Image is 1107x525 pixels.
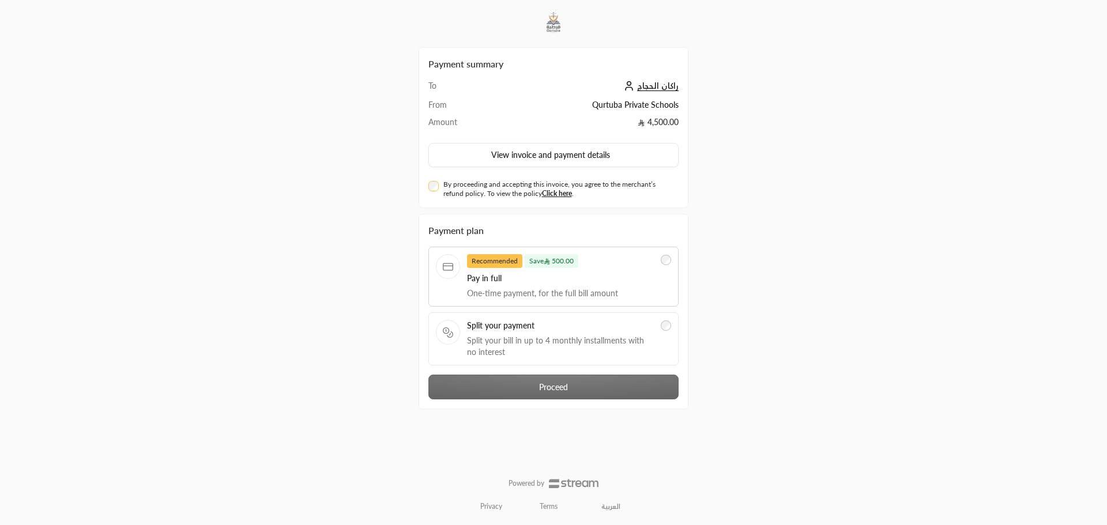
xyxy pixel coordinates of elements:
[542,189,572,198] a: Click here
[428,99,491,116] td: From
[428,57,679,71] h2: Payment summary
[509,479,544,488] p: Powered by
[467,335,654,358] span: Split your bill in up to 4 monthly installments with no interest
[480,502,502,511] a: Privacy
[467,288,654,299] span: One-time payment, for the full bill amount
[491,116,679,134] td: 4,500.00
[540,502,558,511] a: Terms
[428,143,679,167] button: View invoice and payment details
[428,224,679,237] div: Payment plan
[428,80,491,99] td: To
[428,116,491,134] td: Amount
[637,81,679,91] span: راكان الحجاج
[595,497,627,516] a: العربية
[467,320,654,331] span: Split your payment
[661,320,671,331] input: Split your paymentSplit your bill in up to 4 monthly installments with no interest
[525,254,578,268] span: Save 500.00
[467,254,522,268] span: Recommended
[661,255,671,265] input: RecommendedSave 500.00Pay in fullOne-time payment, for the full bill amount
[621,81,679,90] a: راكان الحجاج
[491,99,679,116] td: Qurtuba Private Schools
[538,7,569,38] img: Company Logo
[443,180,674,198] label: By proceeding and accepting this invoice, you agree to the merchant’s refund policy. To view the ...
[467,273,654,284] span: Pay in full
